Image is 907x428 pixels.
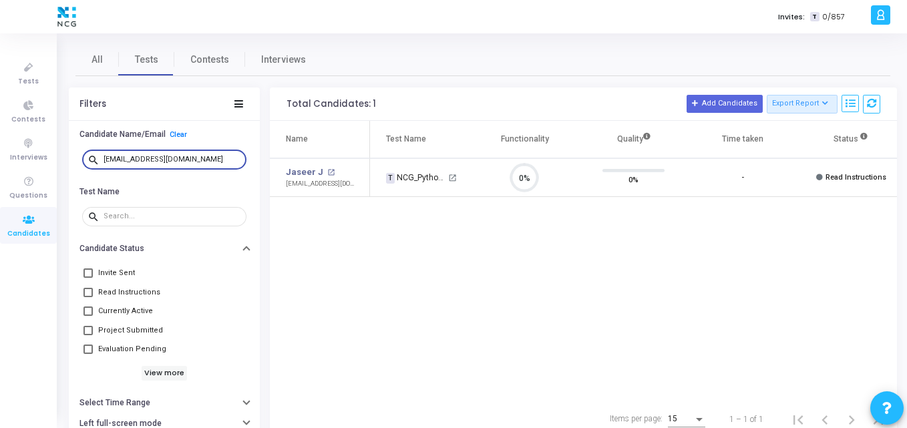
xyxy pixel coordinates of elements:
span: Questions [9,190,47,202]
h6: Test Name [79,187,120,197]
span: Read Instructions [98,284,160,300]
span: All [92,53,103,67]
a: Jaseer J [286,166,323,179]
span: Interviews [261,53,306,67]
button: Add Candidates [687,95,763,112]
span: Invite Sent [98,265,135,281]
input: Search... [104,156,241,164]
button: Candidate Name/EmailClear [69,124,260,145]
mat-icon: open_in_new [448,174,457,182]
div: Name [286,132,308,146]
th: Status [797,121,906,158]
span: Read Instructions [826,173,886,182]
span: Contests [11,114,45,126]
button: Test Name [69,181,260,202]
a: Clear [170,130,187,139]
span: Currently Active [98,303,153,319]
h6: View more [142,366,188,381]
div: Items per page: [610,413,663,425]
div: Filters [79,99,106,110]
span: T [386,173,395,184]
span: Tests [135,53,158,67]
mat-icon: search [87,210,104,222]
label: Invites: [778,11,805,23]
img: logo [54,3,79,30]
span: 0% [628,172,639,186]
input: Search... [104,212,241,220]
div: Total Candidates: 1 [287,99,376,110]
mat-select: Items per page: [668,415,705,424]
button: Select Time Range [69,393,260,413]
div: NCG_Python FS_Developer_2025 [386,172,446,184]
span: 0/857 [822,11,845,23]
mat-icon: search [87,154,104,166]
div: 1 – 1 of 1 [729,413,763,425]
h6: Candidate Name/Email [79,130,166,140]
th: Test Name [370,121,470,158]
div: Time taken [722,132,763,146]
span: Project Submitted [98,323,163,339]
span: Tests [18,76,39,87]
span: Interviews [10,152,47,164]
span: T [810,12,819,22]
div: - [741,172,744,184]
div: [EMAIL_ADDRESS][DOMAIN_NAME] [286,179,356,189]
th: Quality [579,121,688,158]
span: Evaluation Pending [98,341,166,357]
h6: Candidate Status [79,244,144,254]
span: Contests [190,53,229,67]
span: Candidates [7,228,50,240]
h6: Select Time Range [79,398,150,408]
mat-icon: open_in_new [327,169,335,176]
button: Export Report [767,95,838,114]
button: Candidate Status [69,238,260,259]
span: 15 [668,414,677,423]
th: Functionality [470,121,579,158]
